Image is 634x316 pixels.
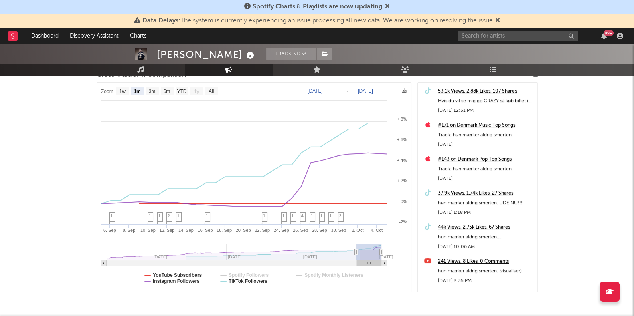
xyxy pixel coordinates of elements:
[308,88,323,94] text: [DATE]
[142,18,178,24] span: Data Delays
[312,228,327,233] text: 28. Sep
[194,89,199,94] text: 1y
[217,228,232,233] text: 18. Sep
[438,189,533,198] a: 37.9k Views, 1.74k Likes, 27 Shares
[339,213,342,218] span: 2
[438,276,533,286] div: [DATE] 2:35 PM
[320,213,323,218] span: 1
[438,164,533,174] div: Track: hun mærker aldrig smerten.
[26,28,64,44] a: Dashboard
[253,4,383,10] span: Spotify Charts & Playlists are now updating
[438,198,533,208] div: hun mærker aldrig smerten. UDE NU!!!
[438,106,533,115] div: [DATE] 12:51 PM
[438,87,533,96] a: 53.1k Views, 2.88k Likes, 107 Shares
[273,228,289,233] text: 24. Sep
[159,228,174,233] text: 12. Sep
[292,213,294,218] span: 1
[601,33,607,39] button: 99+
[177,213,180,218] span: 1
[163,89,170,94] text: 6m
[134,89,140,94] text: 1m
[438,140,533,149] div: [DATE]
[282,213,285,218] span: 1
[301,213,304,218] span: 4
[330,213,332,218] span: 1
[438,291,533,300] a: Image: 1.28k Likes, 30 Comments
[371,228,382,233] text: 4. Oct
[358,88,373,94] text: [DATE]
[168,213,170,218] span: 2
[178,228,193,233] text: 14. Sep
[397,137,407,142] text: + 6%
[438,257,533,266] a: 241 Views, 8 Likes, 0 Comments
[64,28,124,44] a: Discovery Assistant
[208,89,213,94] text: All
[397,178,407,183] text: + 2%
[438,121,533,130] a: #171 on Denmark Music Top Songs
[103,228,116,233] text: 6. Sep
[229,278,267,284] text: TikTok Followers
[206,213,208,218] span: 1
[111,213,113,218] span: 1
[438,174,533,183] div: [DATE]
[438,96,533,106] div: Hvis du vil se mig go CRAZY så køb billet i bio😌
[385,4,390,10] span: Dismiss
[293,228,308,233] text: 26. Sep
[153,272,202,278] text: YouTube Subscribers
[140,228,155,233] text: 10. Sep
[255,228,270,233] text: 22. Sep
[158,213,161,218] span: 1
[458,31,578,41] input: Search for artists
[148,89,155,94] text: 3m
[263,213,265,218] span: 1
[438,242,533,252] div: [DATE] 10:06 AM
[438,208,533,217] div: [DATE] 1:18 PM
[153,278,200,284] text: Instagram Followers
[304,272,363,278] text: Spotify Monthly Listeners
[149,213,151,218] span: 1
[438,223,533,232] a: 44k Views, 2.75k Likes, 67 Shares
[438,266,533,276] div: hun mærker aldrig smerten. (visualiser)
[438,155,533,164] a: #143 on Denmark Pop Top Songs
[604,30,614,36] div: 99 +
[119,89,126,94] text: 1w
[379,254,393,259] text: [DATE]
[438,130,533,140] div: Track: hun mærker aldrig smerten.
[157,48,256,61] div: [PERSON_NAME]
[397,117,407,121] text: + 8%
[344,88,349,94] text: →
[101,89,113,94] text: Zoom
[438,232,533,242] div: hun mærker aldrig smerten. [PERSON_NAME] NU !!!!
[122,228,135,233] text: 8. Sep
[266,48,316,60] button: Tracking
[311,213,313,218] span: 1
[235,228,251,233] text: 20. Sep
[352,228,363,233] text: 2. Oct
[399,219,407,224] text: -2%
[397,158,407,163] text: + 4%
[197,228,213,233] text: 16. Sep
[229,272,269,278] text: Spotify Followers
[495,18,500,24] span: Dismiss
[331,228,346,233] text: 30. Sep
[142,18,493,24] span: : The system is currently experiencing an issue processing all new data. We are working on resolv...
[401,199,407,204] text: 0%
[177,89,186,94] text: YTD
[124,28,152,44] a: Charts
